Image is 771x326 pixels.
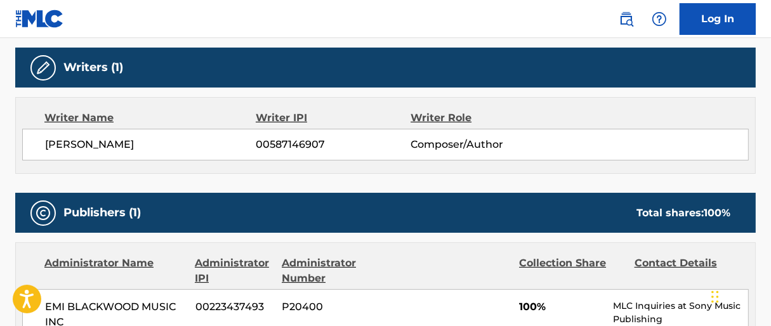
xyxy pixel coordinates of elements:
[36,205,51,221] img: Publishers
[195,299,273,315] span: 00223437493
[519,299,603,315] span: 100%
[519,256,625,286] div: Collection Share
[636,205,730,221] div: Total shares:
[614,6,639,32] a: Public Search
[45,137,256,152] span: [PERSON_NAME]
[708,265,771,326] iframe: Chat Widget
[15,10,64,28] img: MLC Logo
[195,256,272,286] div: Administrator IPI
[63,60,123,75] h5: Writers (1)
[635,256,741,286] div: Contact Details
[282,299,387,315] span: P20400
[680,3,756,35] a: Log In
[411,137,551,152] span: Composer/Author
[619,11,634,27] img: search
[256,137,411,152] span: 00587146907
[44,256,185,286] div: Administrator Name
[411,110,551,126] div: Writer Role
[613,299,748,326] p: MLC Inquiries at Sony Music Publishing
[44,110,256,126] div: Writer Name
[704,207,730,219] span: 100 %
[282,256,388,286] div: Administrator Number
[256,110,411,126] div: Writer IPI
[647,6,672,32] div: Help
[711,278,719,316] div: Drag
[63,205,141,220] h5: Publishers (1)
[36,60,51,75] img: Writers
[652,11,667,27] img: help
